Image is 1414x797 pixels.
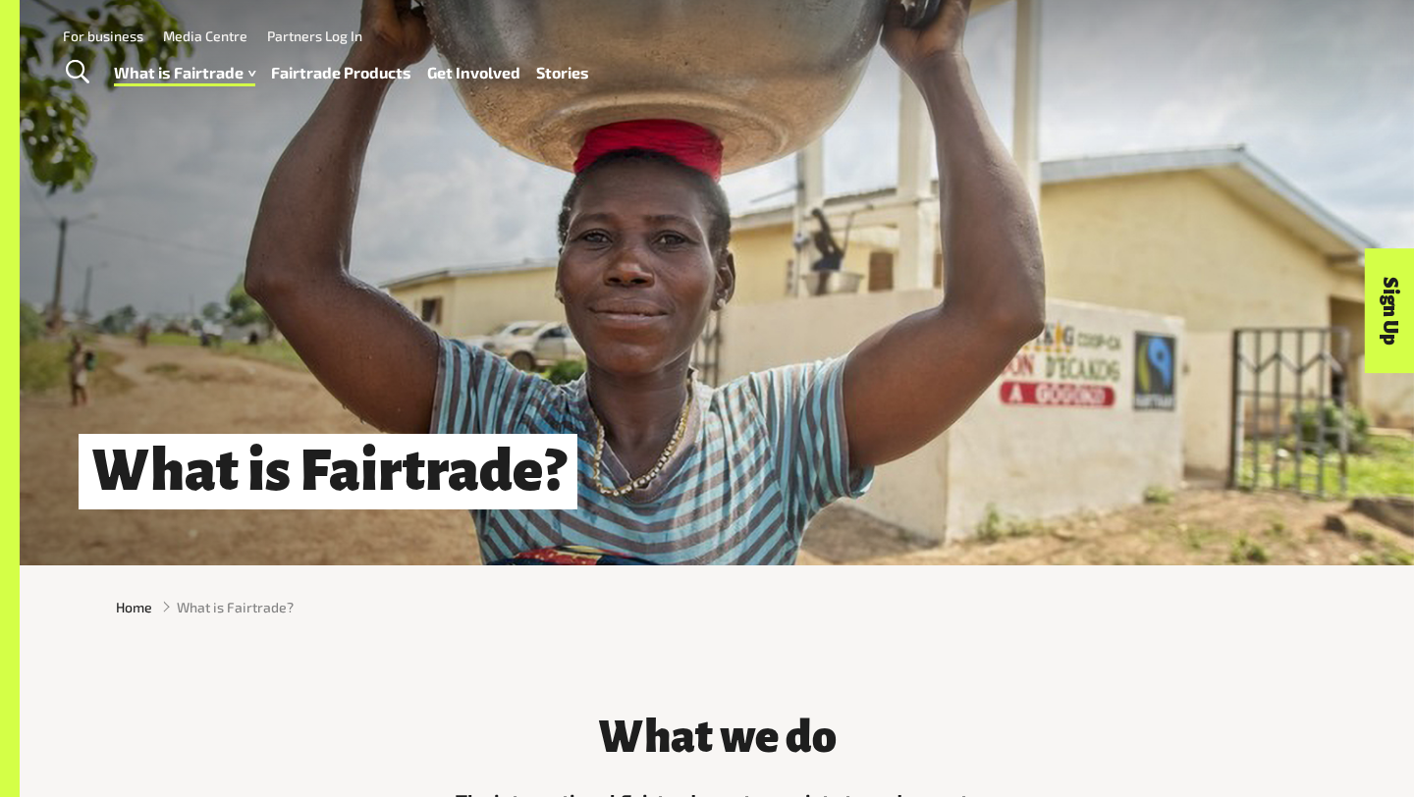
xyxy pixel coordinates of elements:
a: Media Centre [163,27,247,44]
a: For business [63,27,143,44]
h3: What we do [422,713,1011,762]
a: Toggle Search [53,48,101,97]
a: Fairtrade Products [271,59,411,87]
a: Partners Log In [267,27,362,44]
a: What is Fairtrade [114,59,255,87]
a: Stories [536,59,589,87]
img: Fairtrade Australia New Zealand logo [1283,25,1359,107]
h1: What is Fairtrade? [79,434,577,509]
a: Get Involved [427,59,520,87]
span: What is Fairtrade? [177,597,294,617]
a: Home [116,597,152,617]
